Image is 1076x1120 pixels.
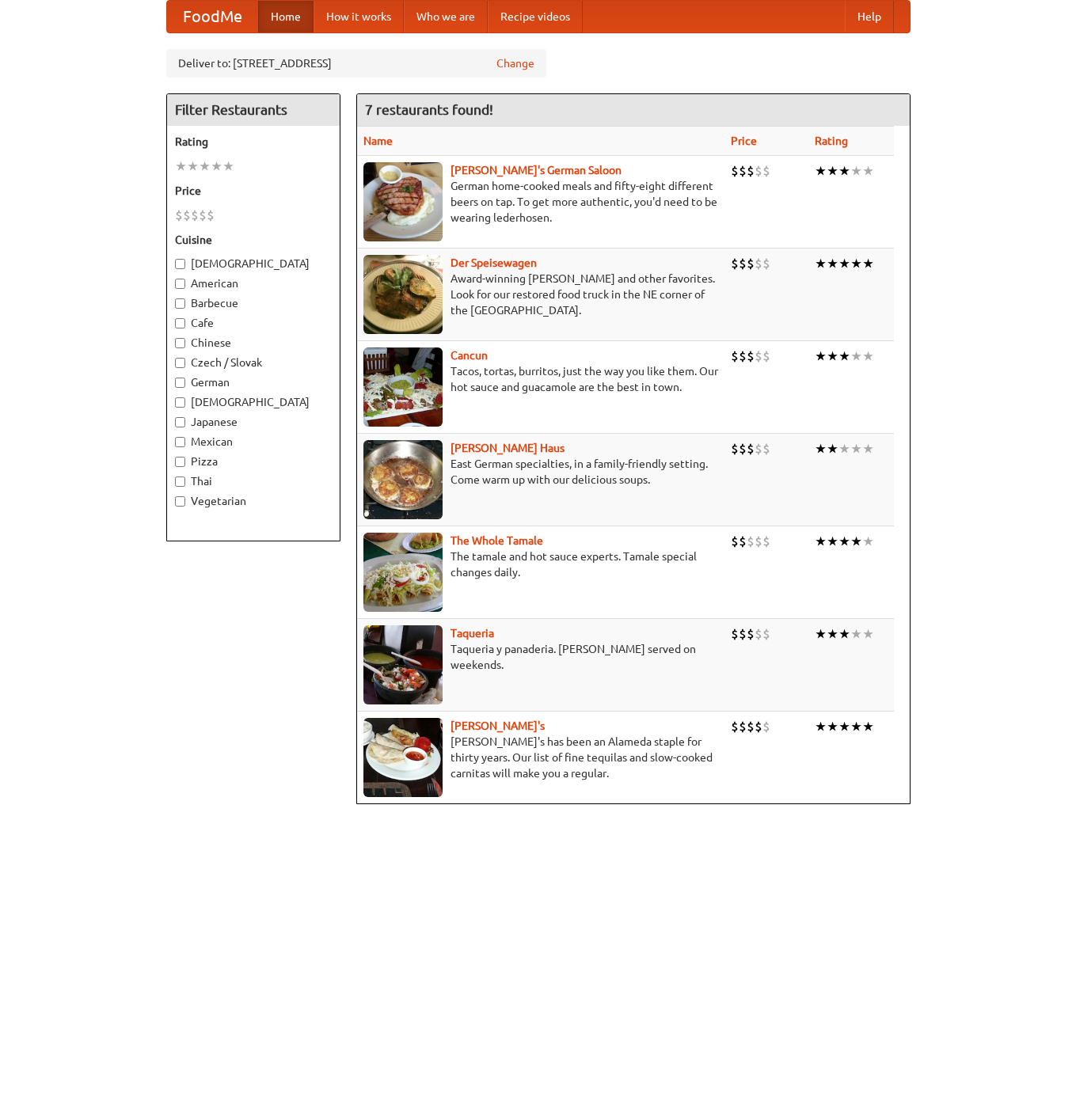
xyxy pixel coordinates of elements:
[747,440,755,457] li: $
[755,533,762,550] li: $
[827,347,838,365] li: ★
[175,397,185,408] input: [DEMOGRAPHIC_DATA]
[838,440,850,457] li: ★
[862,255,874,272] li: ★
[175,335,332,351] label: Chinese
[175,378,185,388] input: German
[815,255,827,272] li: ★
[815,718,827,735] li: ★
[755,440,762,457] li: $
[739,347,747,365] li: $
[175,454,332,469] label: Pizza
[739,440,747,457] li: $
[363,456,718,488] p: East German specialties, in a family-friendly setting. Come warm up with our delicious soups.
[175,434,332,450] label: Mexican
[175,318,185,328] input: Cafe
[850,162,862,180] li: ★
[175,207,183,224] li: $
[451,627,494,640] a: Taqueria
[363,255,443,334] img: speisewagen.jpg
[827,255,838,272] li: ★
[363,533,443,612] img: wholetamale.jpg
[815,625,827,643] li: ★
[815,162,827,180] li: ★
[363,162,443,241] img: esthers.jpg
[363,641,718,673] p: Taqueria y panaderia. [PERSON_NAME] served on weekends.
[762,255,770,272] li: $
[739,162,747,180] li: $
[363,347,443,427] img: cancun.jpg
[488,1,583,32] a: Recipe videos
[363,178,718,226] p: German home-cooked meals and fifty-eight different beers on tap. To get more authentic, you'd nee...
[827,718,838,735] li: ★
[363,734,718,781] p: [PERSON_NAME]'s has been an Alameda staple for thirty years. Our list of fine tequilas and slow-c...
[731,440,739,457] li: $
[731,533,739,550] li: $
[207,207,215,224] li: $
[815,440,827,457] li: ★
[314,1,404,32] a: How it works
[451,534,543,547] a: The Whole Tamale
[862,533,874,550] li: ★
[451,442,565,454] a: [PERSON_NAME] Haus
[755,162,762,180] li: $
[731,347,739,365] li: $
[850,440,862,457] li: ★
[451,164,622,177] a: [PERSON_NAME]'s German Saloon
[815,533,827,550] li: ★
[762,440,770,457] li: $
[175,295,332,311] label: Barbecue
[731,718,739,735] li: $
[827,440,838,457] li: ★
[175,275,332,291] label: American
[222,158,234,175] li: ★
[175,457,185,467] input: Pizza
[755,718,762,735] li: $
[175,394,332,410] label: [DEMOGRAPHIC_DATA]
[862,440,874,457] li: ★
[451,256,537,269] a: Der Speisewagen
[211,158,222,175] li: ★
[175,158,187,175] li: ★
[838,255,850,272] li: ★
[496,55,534,71] a: Change
[850,533,862,550] li: ★
[838,162,850,180] li: ★
[731,162,739,180] li: $
[175,496,185,507] input: Vegetarian
[762,718,770,735] li: $
[827,625,838,643] li: ★
[258,1,314,32] a: Home
[175,134,332,150] h5: Rating
[175,232,332,248] h5: Cuisine
[175,315,332,331] label: Cafe
[363,440,443,519] img: kohlhaus.jpg
[850,718,862,735] li: ★
[827,162,838,180] li: ★
[363,718,443,797] img: pedros.jpg
[187,158,199,175] li: ★
[363,549,718,580] p: The tamale and hot sauce experts. Tamale special changes daily.
[862,162,874,180] li: ★
[175,298,185,309] input: Barbecue
[827,533,838,550] li: ★
[850,625,862,643] li: ★
[739,718,747,735] li: $
[175,414,332,430] label: Japanese
[838,718,850,735] li: ★
[175,256,332,271] label: [DEMOGRAPHIC_DATA]
[175,417,185,427] input: Japanese
[762,347,770,365] li: $
[838,533,850,550] li: ★
[175,355,332,370] label: Czech / Slovak
[175,183,332,199] h5: Price
[731,135,757,147] a: Price
[167,94,340,126] h4: Filter Restaurants
[731,625,739,643] li: $
[755,625,762,643] li: $
[838,347,850,365] li: ★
